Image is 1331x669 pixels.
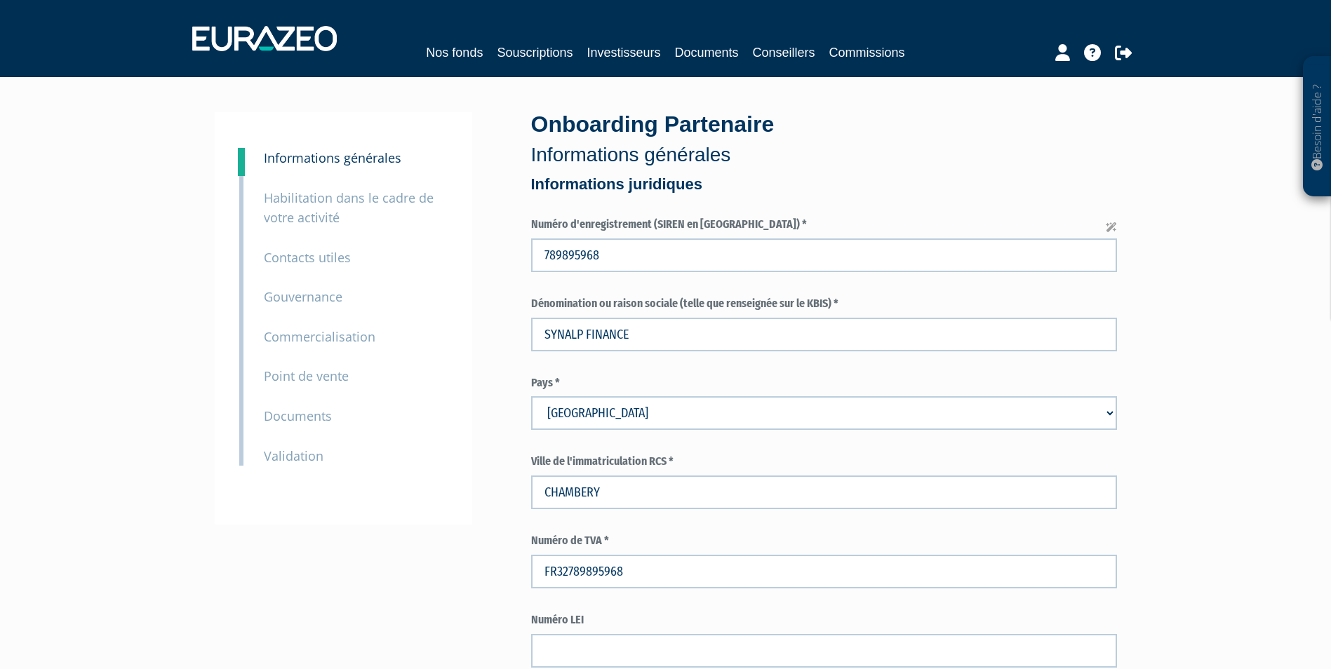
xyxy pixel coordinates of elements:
[531,533,1117,549] label: Numéro de TVA *
[1309,64,1325,190] p: Besoin d'aide ?
[264,328,375,345] small: Commercialisation
[531,217,1117,233] label: Numéro d'enregistrement (SIREN en [GEOGRAPHIC_DATA]) *
[497,43,573,62] a: Souscriptions
[587,43,660,62] a: Investisseurs
[753,43,815,62] a: Conseillers
[1106,221,1117,235] span: Cette question permettra de pré-remplir certains champs
[264,367,349,384] small: Point de vente
[531,375,1117,391] label: Pays *
[192,26,337,51] img: 1732889491-logotype_eurazeo_blanc_rvb.png
[264,288,342,305] small: Gouvernance
[675,43,739,62] a: Documents
[531,141,1117,169] p: Informations générales
[264,249,351,266] small: Contacts utiles
[426,43,483,62] a: Nos fonds
[531,176,1117,193] h4: Informations juridiques
[264,447,323,464] small: Validation
[531,296,1117,312] label: Dénomination ou raison sociale (telle que renseignée sur le KBIS) *
[829,43,905,62] a: Commissions
[531,454,1117,470] label: Ville de l'immatriculation RCS *
[264,189,434,227] small: Habilitation dans le cadre de votre activité
[531,612,1117,628] label: Numéro LEI
[264,149,401,166] small: Informations générales
[238,148,245,176] a: 3
[531,109,1117,169] div: Onboarding Partenaire
[264,407,332,424] small: Documents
